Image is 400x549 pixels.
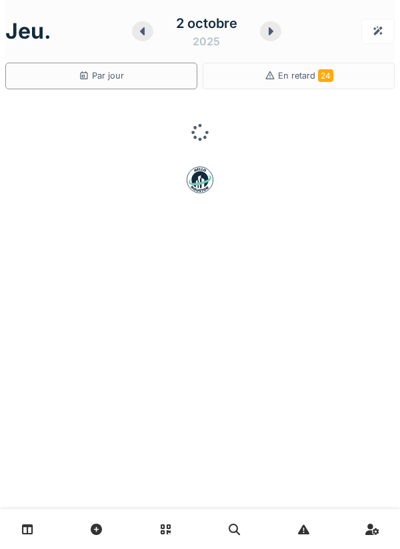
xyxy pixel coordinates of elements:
div: 2025 [193,33,220,49]
span: En retard [278,71,333,81]
h1: jeu. [5,19,51,44]
img: badge-BVDL4wpA.svg [187,167,213,193]
div: 2 octobre [176,13,237,33]
div: Par jour [79,69,124,82]
span: 24 [318,69,333,82]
